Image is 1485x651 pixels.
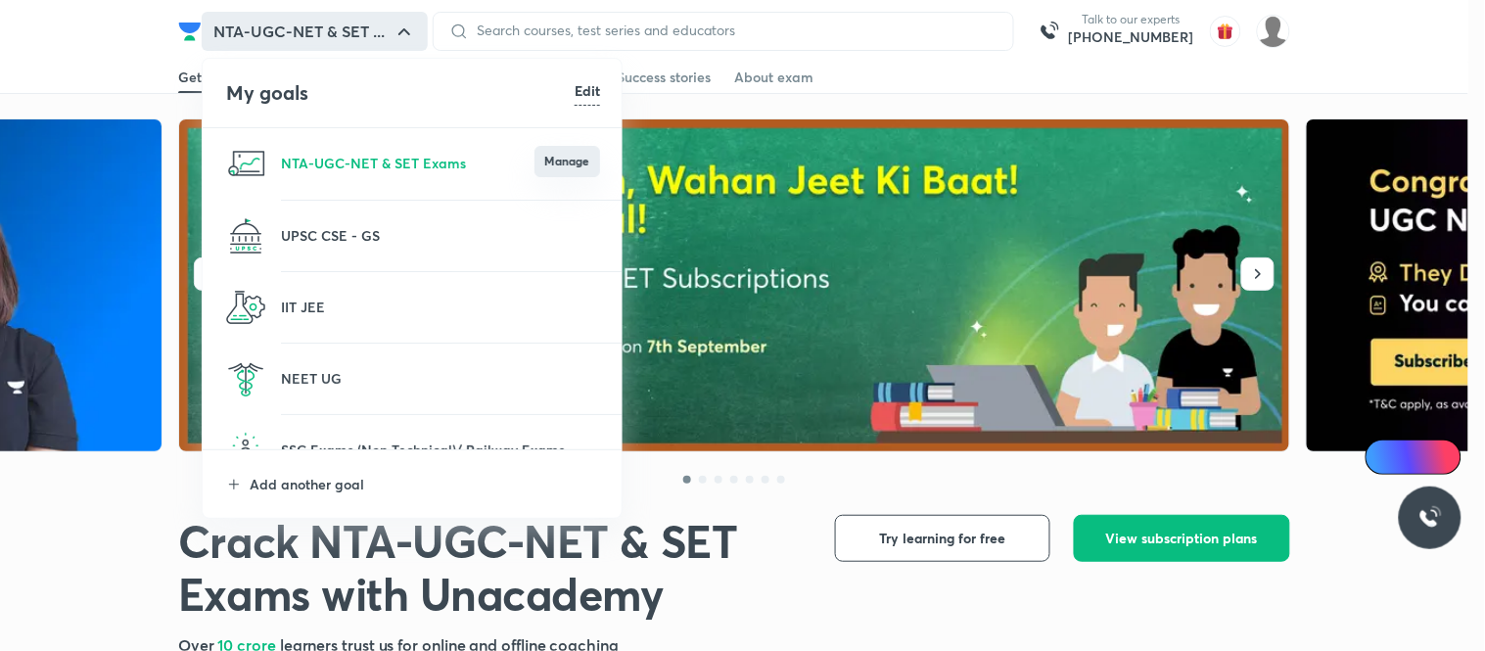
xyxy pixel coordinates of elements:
p: IIT JEE [281,297,600,317]
p: UPSC CSE - GS [281,225,600,246]
p: SSC Exams (Non Technical)/ Railway Exams [281,440,600,460]
img: SSC Exams (Non Technical)/ Railway Exams [226,431,265,470]
p: Add another goal [250,474,600,494]
p: NTA-UGC-NET & SET Exams [281,153,534,173]
h4: My goals [226,78,575,108]
img: UPSC CSE - GS [226,216,265,256]
h6: Edit [575,80,600,101]
p: NEET UG [281,368,600,389]
img: IIT JEE [226,288,265,327]
img: NEET UG [226,359,265,398]
img: NTA-UGC-NET & SET Exams [226,144,265,183]
button: Manage [534,146,600,177]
